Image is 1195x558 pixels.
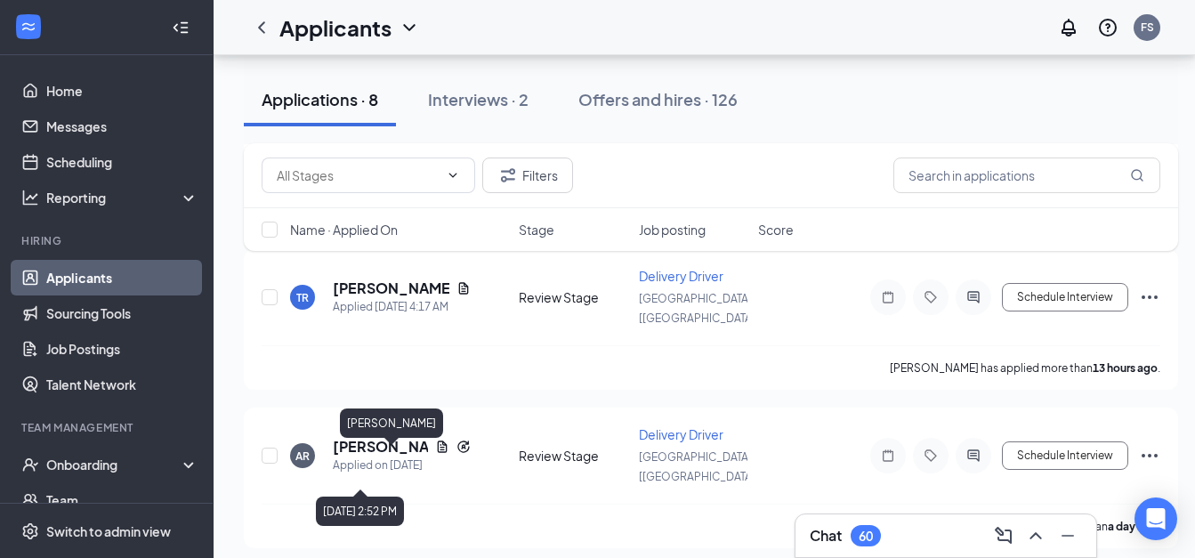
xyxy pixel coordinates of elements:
[519,447,628,465] div: Review Stage
[21,189,39,206] svg: Analysis
[46,456,183,473] div: Onboarding
[46,189,199,206] div: Reporting
[989,522,1018,550] button: ComposeMessage
[46,144,198,180] a: Scheduling
[578,88,738,110] div: Offers and hires · 126
[639,450,759,483] span: [GEOGRAPHIC_DATA] [[GEOGRAPHIC_DATA]]
[20,18,37,36] svg: WorkstreamLogo
[497,165,519,186] svg: Filter
[877,449,899,463] svg: Note
[639,426,723,442] span: Delivery Driver
[399,17,420,38] svg: ChevronDown
[963,449,984,463] svg: ActiveChat
[46,522,171,540] div: Switch to admin view
[316,497,404,526] div: [DATE] 2:52 PM
[446,168,460,182] svg: ChevronDown
[340,408,443,438] div: [PERSON_NAME]
[277,166,439,185] input: All Stages
[482,158,573,193] button: Filter Filters
[262,88,378,110] div: Applications · 8
[46,482,198,518] a: Team
[1054,522,1082,550] button: Minimize
[1093,361,1158,375] b: 13 hours ago
[1058,17,1079,38] svg: Notifications
[890,360,1160,376] p: [PERSON_NAME] has applied more than .
[46,260,198,295] a: Applicants
[21,420,195,435] div: Team Management
[333,279,449,298] h5: [PERSON_NAME]
[435,440,449,454] svg: Document
[21,522,39,540] svg: Settings
[1139,287,1160,308] svg: Ellipses
[46,73,198,109] a: Home
[893,158,1160,193] input: Search in applications
[46,331,198,367] a: Job Postings
[1002,441,1128,470] button: Schedule Interview
[519,221,554,239] span: Stage
[859,529,873,544] div: 60
[1141,20,1154,35] div: FS
[333,298,471,316] div: Applied [DATE] 4:17 AM
[428,88,529,110] div: Interviews · 2
[1025,525,1046,546] svg: ChevronUp
[639,268,723,284] span: Delivery Driver
[1134,497,1177,540] div: Open Intercom Messenger
[920,290,941,304] svg: Tag
[333,437,428,457] h5: [PERSON_NAME]
[963,290,984,304] svg: ActiveChat
[295,449,310,464] div: AR
[519,288,628,306] div: Review Stage
[758,221,794,239] span: Score
[639,292,759,325] span: [GEOGRAPHIC_DATA] [[GEOGRAPHIC_DATA]]
[639,221,706,239] span: Job posting
[46,295,198,331] a: Sourcing Tools
[21,233,195,248] div: Hiring
[172,19,190,36] svg: Collapse
[877,290,899,304] svg: Note
[1108,520,1158,533] b: a day ago
[279,12,392,43] h1: Applicants
[456,440,471,454] svg: Reapply
[46,109,198,144] a: Messages
[296,290,309,305] div: TR
[1097,17,1118,38] svg: QuestionInfo
[810,526,842,546] h3: Chat
[333,457,471,474] div: Applied on [DATE]
[21,456,39,473] svg: UserCheck
[920,449,941,463] svg: Tag
[1139,445,1160,466] svg: Ellipses
[1130,168,1144,182] svg: MagnifyingGlass
[1021,522,1050,550] button: ChevronUp
[251,17,272,38] svg: ChevronLeft
[993,525,1014,546] svg: ComposeMessage
[456,281,471,295] svg: Document
[1002,283,1128,311] button: Schedule Interview
[46,367,198,402] a: Talent Network
[290,221,398,239] span: Name · Applied On
[1057,525,1078,546] svg: Minimize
